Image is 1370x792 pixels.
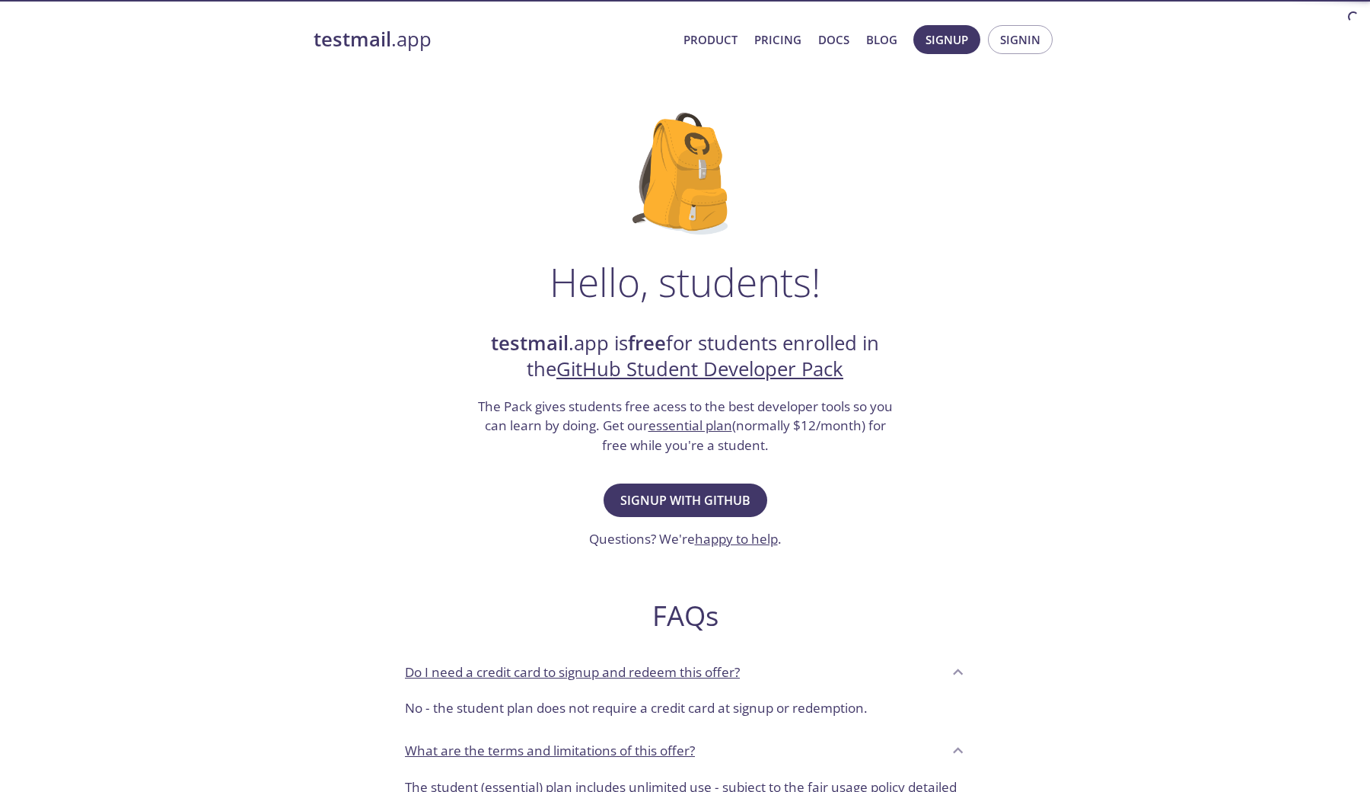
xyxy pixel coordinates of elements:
[476,331,894,383] h2: .app is for students enrolled in the
[648,417,732,434] a: essential plan
[405,698,965,718] p: No - the student plan does not require a credit card at signup or redemption.
[754,30,801,49] a: Pricing
[314,27,671,53] a: testmail.app
[683,30,738,49] a: Product
[556,356,843,382] a: GitHub Student Developer Pack
[491,330,569,356] strong: testmail
[926,30,968,49] span: Signup
[393,692,977,730] div: Do I need a credit card to signup and redeem this offer?
[405,663,740,682] p: Do I need a credit card to signup and redeem this offer?
[620,490,750,511] span: Signup with GitHub
[988,25,1053,54] button: Signin
[393,651,977,692] div: Do I need a credit card to signup and redeem this offer?
[589,529,782,549] h3: Questions? We're .
[913,25,980,54] button: Signup
[628,330,666,356] strong: free
[695,530,778,548] a: happy to help
[866,30,897,49] a: Blog
[604,484,767,517] button: Signup with GitHub
[393,599,977,633] h2: FAQs
[632,113,738,235] img: github-student-backpack.png
[1000,30,1040,49] span: Signin
[476,397,894,455] h3: The Pack gives students free acess to the best developer tools so you can learn by doing. Get our...
[393,730,977,771] div: What are the terms and limitations of this offer?
[314,26,391,53] strong: testmail
[405,741,695,761] p: What are the terms and limitations of this offer?
[550,259,820,305] h1: Hello, students!
[818,30,849,49] a: Docs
